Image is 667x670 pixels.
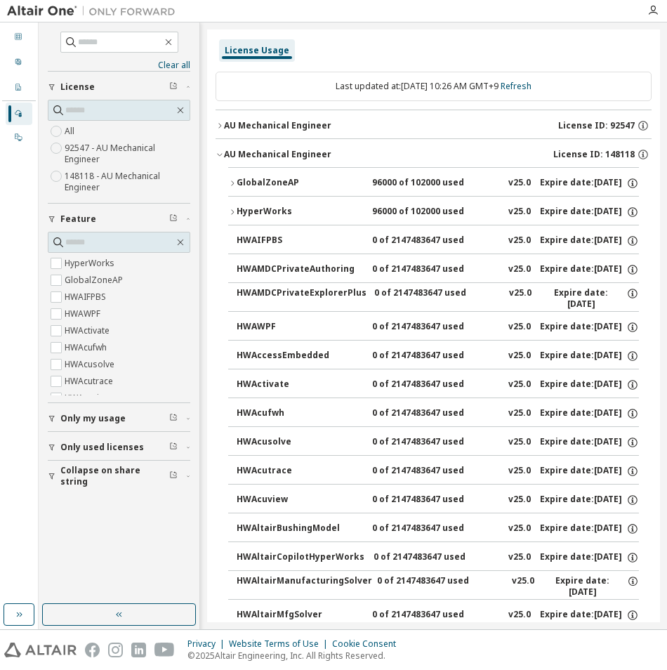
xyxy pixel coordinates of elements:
[540,263,639,276] div: Expire date: [DATE]
[237,341,639,372] button: HWAccessEmbedded0 of 2147483647 usedv25.0Expire date:[DATE]
[6,26,32,48] div: Dashboard
[154,643,175,657] img: youtube.svg
[508,350,531,362] div: v25.0
[48,204,190,235] button: Feature
[169,214,178,225] span: Clear filter
[65,289,109,306] label: HWAIFPBS
[372,177,498,190] div: 96000 of 102000 used
[508,523,531,535] div: v25.0
[225,45,289,56] div: License Usage
[237,575,369,598] div: HWAltairManufacturingSolver
[65,356,117,373] label: HWAcusolve
[65,272,126,289] label: GlobalZoneAP
[237,485,639,515] button: HWAcuview0 of 2147483647 usedv25.0Expire date:[DATE]
[216,72,652,101] div: Last updated at: [DATE] 10:26 AM GMT+9
[65,322,112,339] label: HWActivate
[372,523,498,535] div: 0 of 2147483647 used
[372,436,498,449] div: 0 of 2147483647 used
[216,139,652,170] button: AU Mechanical EngineerLicense ID: 148118
[237,287,366,310] div: HWAMDCPrivateExplorerPlus
[237,407,363,420] div: HWAcufwh
[372,494,498,506] div: 0 of 2147483647 used
[65,339,110,356] label: HWAcufwh
[65,306,103,322] label: HWAWPF
[558,120,635,131] span: License ID: 92547
[187,650,404,662] p: © 2025 Altair Engineering, Inc. All Rights Reserved.
[508,177,531,190] div: v25.0
[6,77,32,99] div: Company Profile
[540,321,639,334] div: Expire date: [DATE]
[169,413,178,424] span: Clear filter
[540,407,639,420] div: Expire date: [DATE]
[372,206,498,218] div: 96000 of 102000 used
[372,350,498,362] div: 0 of 2147483647 used
[108,643,123,657] img: instagram.svg
[60,442,144,453] span: Only used licenses
[7,4,183,18] img: Altair One
[508,321,531,334] div: v25.0
[540,494,639,506] div: Expire date: [DATE]
[508,609,531,622] div: v25.0
[48,60,190,71] a: Clear all
[374,287,501,310] div: 0 of 2147483647 used
[6,103,32,125] div: Managed
[237,494,363,506] div: HWAcuview
[237,177,363,190] div: GlobalZoneAP
[224,120,331,131] div: AU Mechanical Engineer
[540,609,639,622] div: Expire date: [DATE]
[48,461,190,492] button: Collapse on share string
[372,235,498,247] div: 0 of 2147483647 used
[540,177,639,190] div: Expire date: [DATE]
[508,465,531,478] div: v25.0
[372,321,498,334] div: 0 of 2147483647 used
[48,432,190,463] button: Only used licenses
[237,263,363,276] div: HWAMDCPrivateAuthoring
[237,283,639,314] button: HWAMDCPrivateExplorerPlus0 of 2147483647 usedv25.0Expire date:[DATE]
[372,379,498,391] div: 0 of 2147483647 used
[508,494,531,506] div: v25.0
[508,551,531,564] div: v25.0
[237,523,363,535] div: HWAltairBushingModel
[237,542,639,573] button: HWAltairCopilotHyperWorks0 of 2147483647 usedv25.0Expire date:[DATE]
[237,369,639,400] button: HWActivate0 of 2147483647 usedv25.0Expire date:[DATE]
[372,263,498,276] div: 0 of 2147483647 used
[372,407,498,420] div: 0 of 2147483647 used
[237,350,363,362] div: HWAccessEmbedded
[65,373,116,390] label: HWAcutrace
[229,638,332,650] div: Website Terms of Use
[237,398,639,429] button: HWAcufwh0 of 2147483647 usedv25.0Expire date:[DATE]
[228,197,639,228] button: HyperWorks96000 of 102000 usedv25.0Expire date:[DATE]
[508,263,531,276] div: v25.0
[169,442,178,453] span: Clear filter
[374,551,500,564] div: 0 of 2147483647 used
[508,379,531,391] div: v25.0
[85,643,100,657] img: facebook.svg
[540,551,639,564] div: Expire date: [DATE]
[540,350,639,362] div: Expire date: [DATE]
[169,471,178,482] span: Clear filter
[237,513,639,544] button: HWAltairBushingModel0 of 2147483647 usedv25.0Expire date:[DATE]
[237,600,639,631] button: HWAltairMfgSolver0 of 2147483647 usedv25.0Expire date:[DATE]
[237,436,363,449] div: HWAcusolve
[512,575,534,598] div: v25.0
[228,168,639,199] button: GlobalZoneAP96000 of 102000 usedv25.0Expire date:[DATE]
[60,214,96,225] span: Feature
[377,575,503,598] div: 0 of 2147483647 used
[237,206,363,218] div: HyperWorks
[237,427,639,458] button: HWAcusolve0 of 2147483647 usedv25.0Expire date:[DATE]
[332,638,404,650] div: Cookie Consent
[237,456,639,487] button: HWAcutrace0 of 2147483647 usedv25.0Expire date:[DATE]
[169,81,178,93] span: Clear filter
[237,312,639,343] button: HWAWPF0 of 2147483647 usedv25.0Expire date:[DATE]
[65,123,77,140] label: All
[224,149,331,160] div: AU Mechanical Engineer
[237,254,639,285] button: HWAMDCPrivateAuthoring0 of 2147483647 usedv25.0Expire date:[DATE]
[237,321,363,334] div: HWAWPF
[372,465,498,478] div: 0 of 2147483647 used
[4,643,77,657] img: altair_logo.svg
[508,436,531,449] div: v25.0
[237,571,639,602] button: HWAltairManufacturingSolver0 of 2147483647 usedv25.0Expire date:[DATE]
[540,436,639,449] div: Expire date: [DATE]
[540,523,639,535] div: Expire date: [DATE]
[237,225,639,256] button: HWAIFPBS0 of 2147483647 usedv25.0Expire date:[DATE]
